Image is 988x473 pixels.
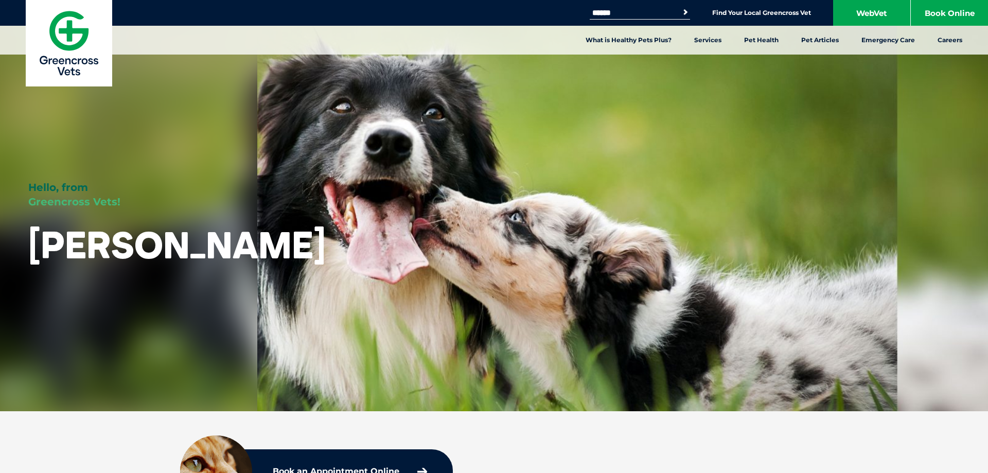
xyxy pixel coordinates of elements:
a: Emergency Care [850,26,926,55]
a: Services [683,26,733,55]
h1: [PERSON_NAME] [28,224,326,265]
a: What is Healthy Pets Plus? [574,26,683,55]
a: Find Your Local Greencross Vet [712,9,811,17]
button: Search [680,7,691,17]
a: Careers [926,26,974,55]
span: Greencross Vets! [28,196,120,208]
a: Pet Health [733,26,790,55]
span: Hello, from [28,181,88,194]
a: Pet Articles [790,26,850,55]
